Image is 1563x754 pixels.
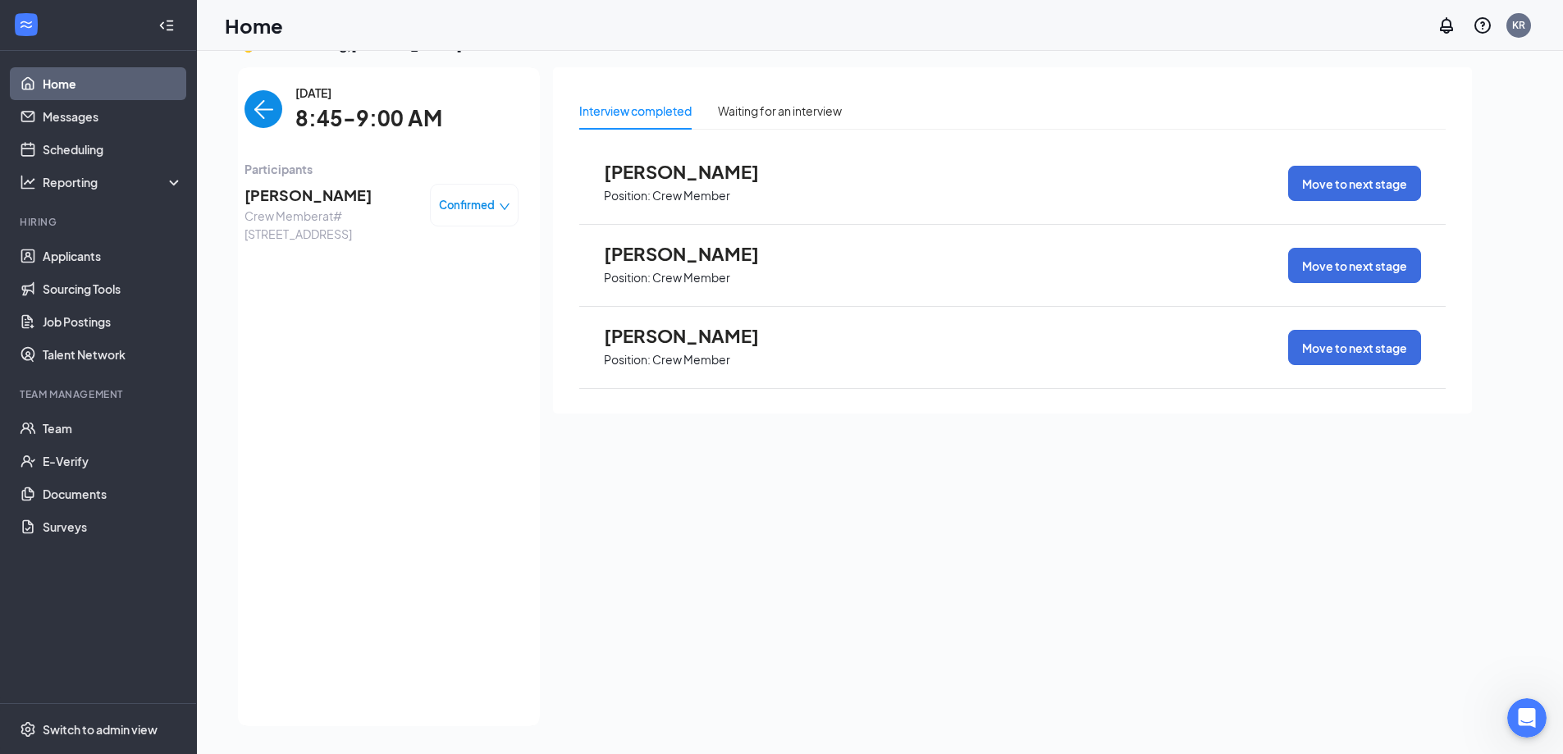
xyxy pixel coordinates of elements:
[1437,16,1456,35] svg: Notifications
[20,721,36,738] svg: Settings
[245,90,282,128] button: back-button
[43,133,183,166] a: Scheduling
[1288,248,1421,283] button: Move to next stage
[43,510,183,543] a: Surveys
[604,243,784,264] span: [PERSON_NAME]
[43,412,183,445] a: Team
[652,270,730,286] p: Crew Member
[43,305,183,338] a: Job Postings
[499,201,510,212] span: down
[245,184,417,207] span: [PERSON_NAME]
[158,17,175,34] svg: Collapse
[225,11,283,39] h1: Home
[604,325,784,346] span: [PERSON_NAME]
[43,721,158,738] div: Switch to admin view
[1288,166,1421,201] button: Move to next stage
[20,387,180,401] div: Team Management
[439,197,495,213] span: Confirmed
[652,352,730,368] p: Crew Member
[20,215,180,229] div: Hiring
[1507,698,1547,738] iframe: Intercom live chat
[604,270,651,286] p: Position:
[652,188,730,203] p: Crew Member
[1288,330,1421,365] button: Move to next stage
[604,188,651,203] p: Position:
[1473,16,1492,35] svg: QuestionInfo
[43,478,183,510] a: Documents
[43,338,183,371] a: Talent Network
[43,174,184,190] div: Reporting
[1512,18,1525,32] div: KR
[20,174,36,190] svg: Analysis
[43,445,183,478] a: E-Verify
[604,161,784,182] span: [PERSON_NAME]
[718,102,842,120] div: Waiting for an interview
[245,160,519,178] span: Participants
[295,84,442,102] span: [DATE]
[43,100,183,133] a: Messages
[43,67,183,100] a: Home
[604,352,651,368] p: Position:
[245,207,417,243] span: Crew Member at #[STREET_ADDRESS]
[579,102,692,120] div: Interview completed
[43,240,183,272] a: Applicants
[18,16,34,33] svg: WorkstreamLogo
[295,102,442,135] span: 8:45-9:00 AM
[43,272,183,305] a: Sourcing Tools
